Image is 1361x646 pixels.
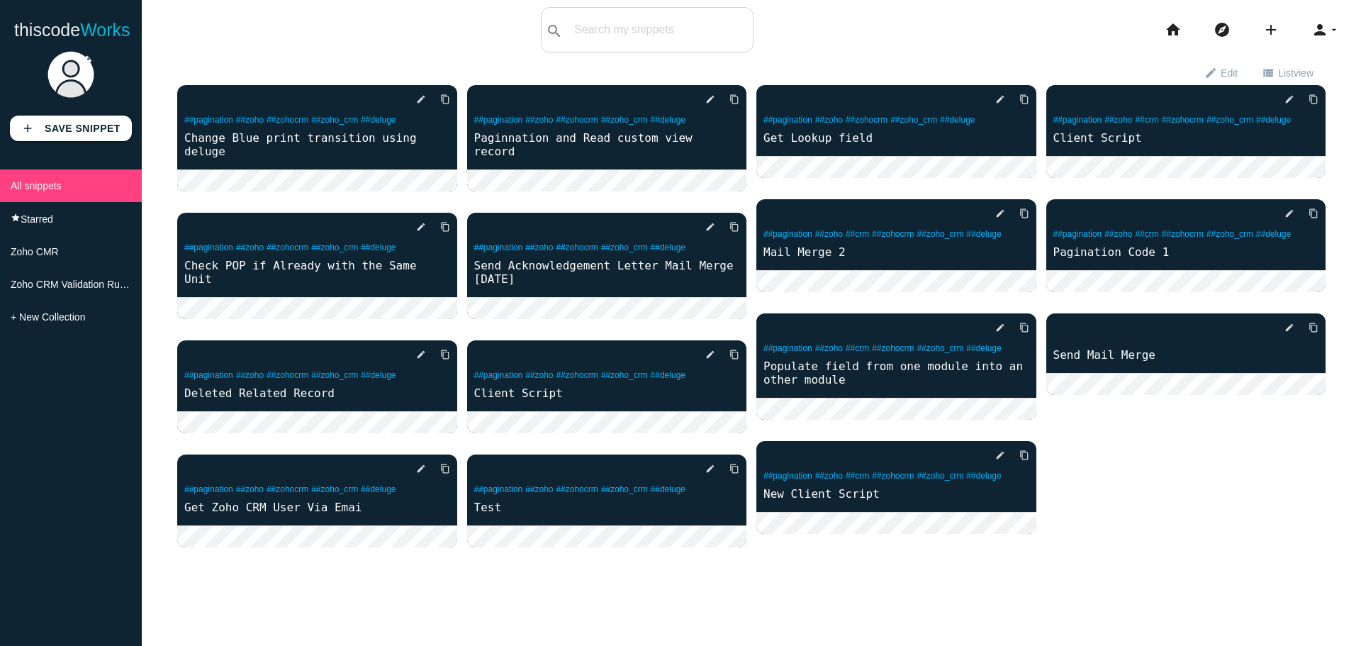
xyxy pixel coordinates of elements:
[440,342,450,367] i: content_copy
[601,370,648,380] a: ##zoho_crm
[361,243,396,252] a: ##deluge
[651,243,685,252] a: ##deluge
[756,486,1036,502] a: New Client Script
[311,484,358,494] a: ##zoho_crm
[846,343,869,353] a: ##crm
[940,115,975,125] a: ##deluge
[184,115,233,125] a: ##pagination
[718,456,739,481] a: Copy to Clipboard
[267,484,308,494] a: ##zohocrm
[1256,115,1291,125] a: ##deluge
[1278,60,1314,84] span: List
[917,471,963,481] a: ##zoho_crm
[1046,244,1326,260] a: Pagination Code 1
[467,499,747,516] a: Test
[1309,87,1318,112] i: content_copy
[601,115,648,125] a: ##zoho_crm
[705,214,715,240] i: edit
[1008,315,1029,340] a: Copy to Clipboard
[11,246,59,257] span: Zoho CMR
[1294,67,1314,79] span: view
[1297,315,1318,340] a: Copy to Clipboard
[405,456,426,481] a: edit
[1046,347,1326,363] a: Send Mail Merge
[1214,7,1231,52] i: explore
[311,243,358,252] a: ##zoho_crm
[1135,115,1158,125] a: ##crm
[890,115,937,125] a: ##zoho_crm
[705,87,715,112] i: edit
[729,342,739,367] i: content_copy
[1284,315,1294,340] i: edit
[236,115,264,125] a: ##zoho
[705,456,715,481] i: edit
[236,484,264,494] a: ##zoho
[1206,229,1253,239] a: ##zoho_crm
[756,358,1036,388] a: Populate field from one module into an other module
[1273,315,1294,340] a: edit
[525,484,553,494] a: ##zoho
[1019,87,1029,112] i: content_copy
[11,213,21,223] i: star
[729,214,739,240] i: content_copy
[1019,201,1029,226] i: content_copy
[311,115,358,125] a: ##zoho_crm
[1165,7,1182,52] i: home
[1019,315,1029,340] i: content_copy
[763,471,812,481] a: ##pagination
[1162,229,1204,239] a: ##zohocrm
[14,7,130,52] a: thiscodeWorks
[694,214,715,240] a: edit
[184,484,233,494] a: ##pagination
[10,116,132,141] a: addSave Snippet
[756,130,1036,146] a: Get Lookup field
[474,115,523,125] a: ##pagination
[1262,7,1279,52] i: add
[705,342,715,367] i: edit
[405,342,426,367] a: edit
[815,343,843,353] a: ##zoho
[966,471,1001,481] a: ##deluge
[467,130,747,160] a: Paginnation and Read custom view record
[177,499,457,516] a: Get Zoho CRM User Via Emai
[1192,60,1250,85] a: editEdit
[846,115,887,125] a: ##zohocrm
[872,229,914,239] a: ##zohocrm
[815,115,843,125] a: ##zoho
[763,343,812,353] a: ##pagination
[651,115,685,125] a: ##deluge
[718,342,739,367] a: Copy to Clipboard
[1053,115,1102,125] a: ##pagination
[525,243,553,252] a: ##zoho
[567,15,753,45] input: Search my snippets
[1273,87,1294,112] a: edit
[872,343,914,353] a: ##zohocrm
[1162,115,1204,125] a: ##zohocrm
[440,87,450,112] i: content_copy
[1204,60,1217,84] i: edit
[815,229,843,239] a: ##zoho
[1008,201,1029,226] a: Copy to Clipboard
[11,279,133,290] span: Zoho CRM Validation Rules
[556,484,598,494] a: ##zohocrm
[184,370,233,380] a: ##pagination
[846,229,869,239] a: ##crm
[556,115,598,125] a: ##zohocrm
[416,87,426,112] i: edit
[546,9,563,54] i: search
[1104,229,1132,239] a: ##zoho
[467,257,747,287] a: Send Acknowledgement Letter Mail Merge [DATE]
[872,471,914,481] a: ##zohocrm
[311,370,358,380] a: ##zoho_crm
[718,87,739,112] a: Copy to Clipboard
[1284,87,1294,112] i: edit
[995,201,1005,226] i: edit
[1284,201,1294,226] i: edit
[917,343,963,353] a: ##zoho_crm
[917,229,963,239] a: ##zoho_crm
[1053,229,1102,239] a: ##pagination
[995,87,1005,112] i: edit
[416,214,426,240] i: edit
[267,243,308,252] a: ##zohocrm
[763,115,812,125] a: ##pagination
